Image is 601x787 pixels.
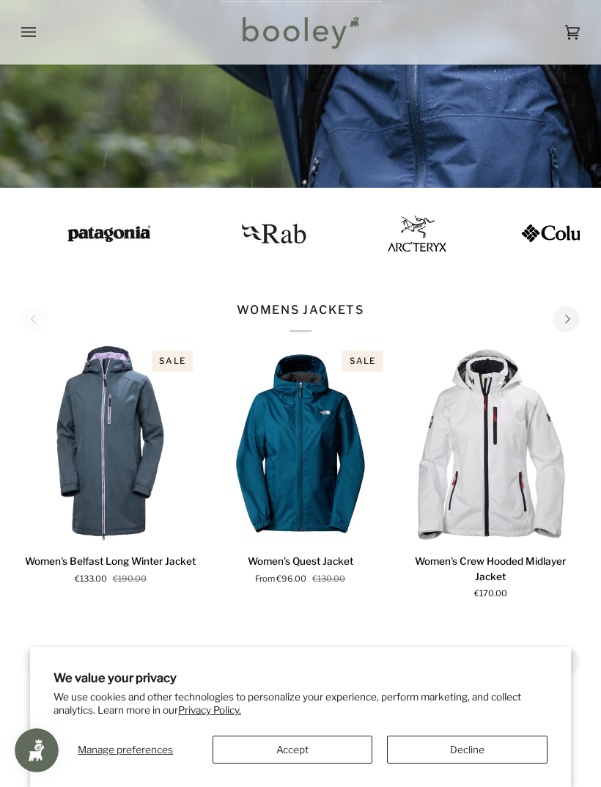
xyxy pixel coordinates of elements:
span: Manage preferences [78,744,173,755]
iframe: Button to open loyalty program pop-up [15,728,59,772]
div: Sale [152,351,193,372]
div: Sale [342,351,383,372]
a: Women's Crew Hooded Midlayer Jacket [402,548,580,600]
product-grid-item: Women's Crew Hooded Midlayer Jacket [402,344,580,600]
img: Booley [236,11,364,54]
a: Privacy Policy. [178,704,241,716]
img: Helly Hansen Women's Crew Hooded Midlayer Jacket White - Booley Galway [402,344,580,543]
span: €190.00 [113,573,147,585]
p: We use cookies and other technologies to personalize your experience, perform marketing, and coll... [54,691,547,717]
a: Women's Quest Jacket [211,548,389,585]
p: MENS JACKETS [248,644,353,675]
a: Women's Crew Hooded Midlayer Jacket [402,344,580,543]
button: Next [553,306,580,332]
button: Decline [387,736,547,764]
p: WOMENS JACKETS [237,301,364,332]
p: Women's Belfast Long Winter Jacket [25,554,196,568]
product-grid-item: Women's Quest Jacket [211,344,389,585]
span: €130.00 [312,573,345,585]
product-grid-item-variant: XS / Alpine Frost [21,344,199,543]
span: €170.00 [474,587,507,600]
a: Women's Belfast Long Winter Jacket [21,548,199,585]
product-grid-item-variant: XS / Midnight Petrol [211,344,389,543]
span: €133.00 [75,573,107,585]
product-grid-item-variant: XS / White [402,344,580,543]
a: Women's Quest Jacket [211,344,389,543]
span: From €96.00 [255,573,306,585]
button: Accept [213,736,373,764]
h2: We value your privacy [54,670,547,685]
a: Women's Belfast Long Winter Jacket [21,344,199,543]
p: Women's Quest Jacket [248,554,353,568]
p: Women's Crew Hooded Midlayer Jacket [402,554,580,584]
product-grid-item: Women's Belfast Long Winter Jacket [21,344,199,585]
button: Manage preferences [54,736,198,764]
